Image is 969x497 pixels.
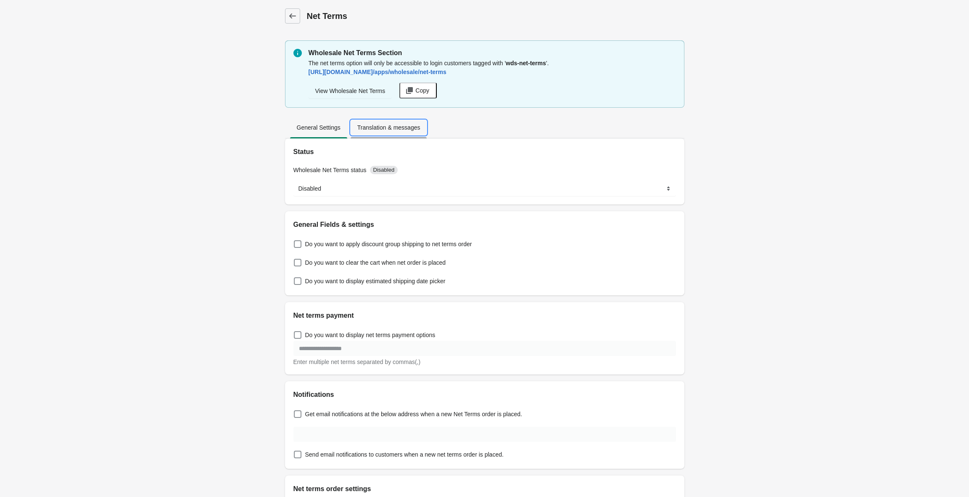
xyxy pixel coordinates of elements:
h2: Net terms order settings [293,484,676,494]
button: Copy [396,82,439,99]
span: Disabled [373,167,395,173]
span: General Settings [290,120,347,135]
span: Do you want to display net terms payment options [305,331,436,339]
span: Do you want to clear the cart when net order is placed [305,258,446,267]
span: [URL][DOMAIN_NAME] /apps/wholesale/net-terms [309,69,446,75]
a: Dashboard [285,8,300,24]
h2: Status [293,147,676,157]
span: Get email notifications at the below address when a new Net Terms order is placed. [305,410,522,418]
h2: General Fields & settings [293,220,676,230]
button: Copy [399,82,437,98]
span: Translation & messages [351,120,427,135]
span: wds-net-terms [506,60,546,66]
span: Do you want to apply discount group shipping to net terms order [305,240,472,248]
span: Wholesale Net Terms status [293,167,367,173]
p: Wholesale Net Terms Section [309,48,676,58]
h2: Net terms payment [293,311,676,321]
div: The net terms option will only be accessible to login customers tagged with ' '. [309,58,676,99]
span: Do you want to display estimated shipping date picker [305,277,446,285]
a: View Wholesale Net Terms [309,83,392,98]
h1: Net Terms [307,10,684,22]
a: [URL][DOMAIN_NAME]/apps/wholesale/net-terms [305,64,450,80]
div: Enter multiple net terms separated by commas(,) [293,358,676,366]
h2: Notifications [293,390,676,400]
span: Copy [415,87,429,94]
span: Send email notifications to customers when a new net terms order is placed. [305,450,504,459]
